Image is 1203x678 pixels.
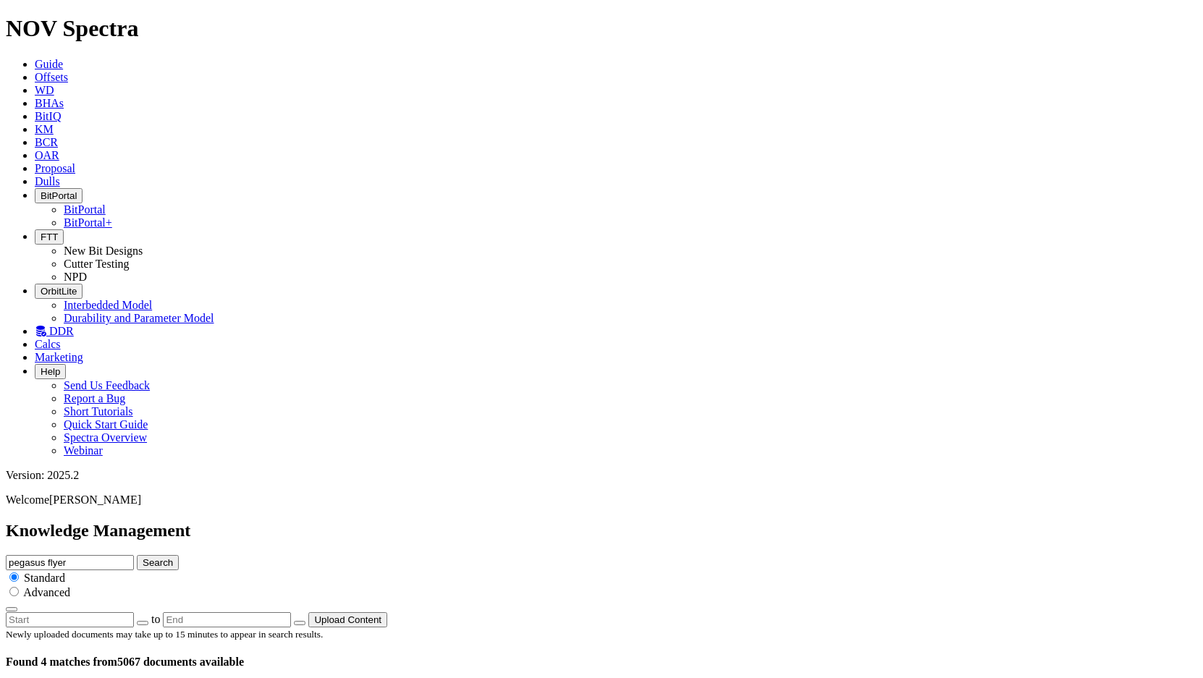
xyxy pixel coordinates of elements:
a: Short Tutorials [64,405,133,418]
a: Calcs [35,338,61,350]
a: BitPortal [64,203,106,216]
a: KM [35,123,54,135]
input: Start [6,612,134,627]
input: e.g. Smoothsteer Record [6,555,134,570]
span: Found 4 matches from [6,656,117,668]
button: OrbitLite [35,284,83,299]
p: Welcome [6,493,1197,507]
span: BitPortal [41,190,77,201]
a: Send Us Feedback [64,379,150,391]
button: BitPortal [35,188,83,203]
a: NPD [64,271,87,283]
a: Offsets [35,71,68,83]
span: Advanced [23,586,70,598]
a: New Bit Designs [64,245,143,257]
input: End [163,612,291,627]
button: Upload Content [308,612,387,627]
a: Marketing [35,351,83,363]
span: to [151,613,160,625]
div: Version: 2025.2 [6,469,1197,482]
a: OAR [35,149,59,161]
button: Search [137,555,179,570]
a: Guide [35,58,63,70]
button: Help [35,364,66,379]
a: Proposal [35,162,75,174]
a: Quick Start Guide [64,418,148,431]
a: BitPortal+ [64,216,112,229]
a: Webinar [64,444,103,457]
a: WD [35,84,54,96]
a: Report a Bug [64,392,125,404]
a: Dulls [35,175,60,187]
span: FTT [41,232,58,242]
h2: Knowledge Management [6,521,1197,541]
a: Durability and Parameter Model [64,312,214,324]
a: Spectra Overview [64,431,147,444]
span: Help [41,366,60,377]
span: DDR [49,325,74,337]
a: Cutter Testing [64,258,130,270]
a: Interbedded Model [64,299,152,311]
small: Newly uploaded documents may take up to 15 minutes to appear in search results. [6,629,323,640]
span: OrbitLite [41,286,77,297]
span: Standard [24,572,65,584]
a: BCR [35,136,58,148]
span: [PERSON_NAME] [49,493,141,506]
a: DDR [35,325,74,337]
button: FTT [35,229,64,245]
a: BHAs [35,97,64,109]
h1: NOV Spectra [6,15,1197,42]
h4: 5067 documents available [6,656,1197,669]
a: BitIQ [35,110,61,122]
